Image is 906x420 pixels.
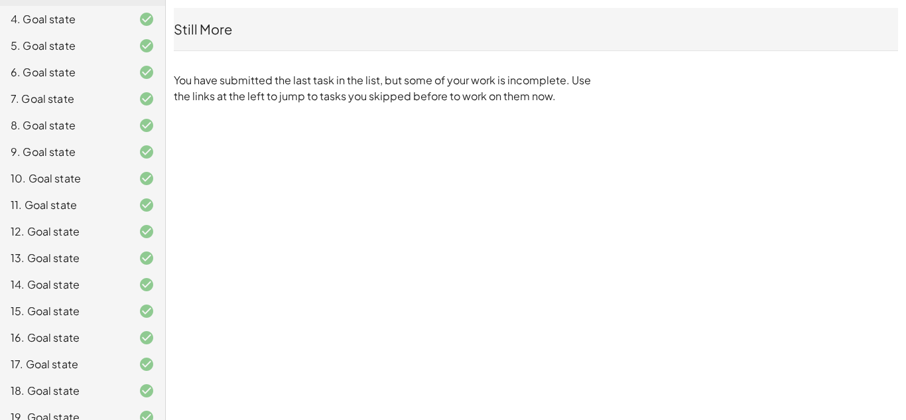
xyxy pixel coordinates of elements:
[139,11,155,27] i: Task finished and correct.
[11,250,117,266] div: 13. Goal state
[11,11,117,27] div: 4. Goal state
[139,383,155,399] i: Task finished and correct.
[11,224,117,240] div: 12. Goal state
[139,91,155,107] i: Task finished and correct.
[11,356,117,372] div: 17. Goal state
[139,64,155,80] i: Task finished and correct.
[139,224,155,240] i: Task finished and correct.
[11,171,117,186] div: 10. Goal state
[11,383,117,399] div: 18. Goal state
[139,330,155,346] i: Task finished and correct.
[11,303,117,319] div: 15. Goal state
[139,117,155,133] i: Task finished and correct.
[139,277,155,293] i: Task finished and correct.
[11,197,117,213] div: 11. Goal state
[11,117,117,133] div: 8. Goal state
[11,144,117,160] div: 9. Goal state
[174,20,898,38] div: Still More
[139,197,155,213] i: Task finished and correct.
[11,91,117,107] div: 7. Goal state
[139,144,155,160] i: Task finished and correct.
[11,330,117,346] div: 16. Goal state
[11,277,117,293] div: 14. Goal state
[139,38,155,54] i: Task finished and correct.
[11,64,117,80] div: 6. Goal state
[174,72,605,104] p: You have submitted the last task in the list, but some of your work is incomplete. Use the links ...
[139,303,155,319] i: Task finished and correct.
[139,356,155,372] i: Task finished and correct.
[139,171,155,186] i: Task finished and correct.
[11,38,117,54] div: 5. Goal state
[139,250,155,266] i: Task finished and correct.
